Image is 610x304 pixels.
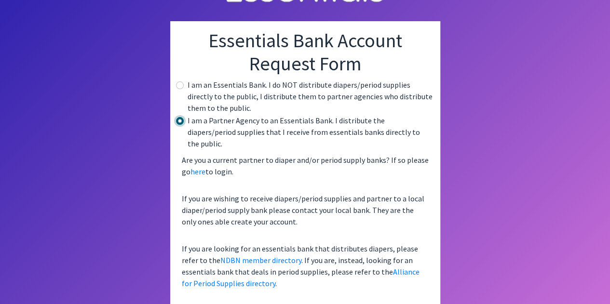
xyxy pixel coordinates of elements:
p: If you are wishing to receive diapers/period supplies and partner to a local diaper/period supply... [178,189,433,231]
p: Are you a current partner to diaper and/or period supply banks? If so please go to login. [178,150,433,181]
p: If you are looking for an essentials bank that distributes diapers, please refer to the . If you ... [178,239,433,293]
a: Alliance for Period Supplies directory [182,267,420,288]
label: I am a Partner Agency to an Essentials Bank. I distribute the diapers/period supplies that I rece... [188,115,433,149]
a: NDBN member directory [220,255,301,265]
label: I am an Essentials Bank. I do NOT distribute diapers/period supplies directly to the public, I di... [188,79,433,114]
a: here [190,167,205,176]
h1: Essentials Bank Account Request Form [178,29,433,75]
